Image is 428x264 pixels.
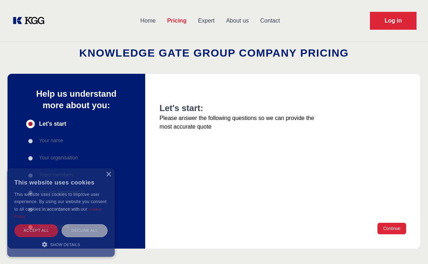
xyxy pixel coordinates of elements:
[11,15,50,27] a: KOL Knowledge Platform: Talk to Key External Experts (KEE)
[192,11,220,30] a: Expert
[160,102,320,114] h2: Let's start:
[134,11,161,30] a: Home
[160,114,320,131] p: Please answer the following questions so we can provide the most accurate quote
[161,11,192,30] a: Pricing
[14,207,102,219] a: Cookie Policy
[14,192,106,212] span: This website uses cookies to improve user experience. By using our website you consent to all coo...
[26,120,127,231] div: Progress
[39,137,63,144] p: Your name
[106,172,111,177] div: Close
[26,88,127,111] p: Help us understand more about you:
[370,12,417,30] a: Request Demo
[62,224,108,237] div: Decline all
[14,174,108,191] div: This website uses cookies
[220,11,255,30] a: About us
[50,243,80,247] span: Show details
[14,224,58,237] div: Accept all
[39,154,78,161] p: Your organisation
[39,120,66,128] span: Let's start
[377,223,406,234] button: Continue
[14,241,108,248] div: Show details
[255,11,286,30] a: Contact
